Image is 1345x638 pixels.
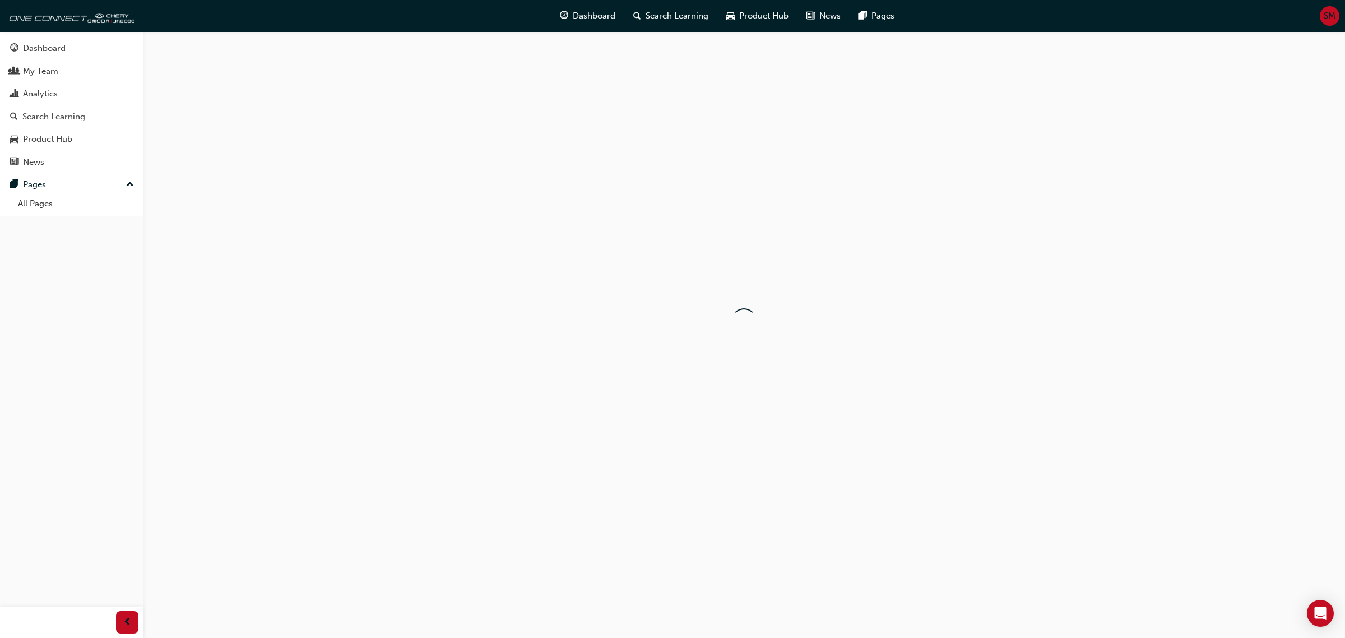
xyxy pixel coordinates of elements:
a: Analytics [4,84,138,104]
span: News [819,10,841,22]
a: Dashboard [4,38,138,59]
a: car-iconProduct Hub [717,4,797,27]
span: car-icon [726,9,735,23]
button: Pages [4,174,138,195]
span: SM [1324,10,1335,22]
a: guage-iconDashboard [551,4,624,27]
button: SM [1320,6,1339,26]
span: prev-icon [123,616,132,630]
span: car-icon [10,135,18,145]
a: Product Hub [4,129,138,150]
a: News [4,152,138,173]
button: DashboardMy TeamAnalyticsSearch LearningProduct HubNews [4,36,138,174]
span: people-icon [10,67,18,77]
span: Dashboard [573,10,615,22]
span: pages-icon [10,180,18,190]
span: Pages [871,10,894,22]
a: My Team [4,61,138,82]
div: Dashboard [23,42,66,55]
img: oneconnect [6,4,134,27]
span: pages-icon [859,9,867,23]
div: Search Learning [22,110,85,123]
span: Product Hub [739,10,789,22]
a: news-iconNews [797,4,850,27]
span: guage-icon [10,44,18,54]
a: All Pages [13,195,138,212]
div: Pages [23,178,46,191]
span: Search Learning [646,10,708,22]
div: Open Intercom Messenger [1307,600,1334,627]
div: Analytics [23,87,58,100]
span: search-icon [10,112,18,122]
a: pages-iconPages [850,4,903,27]
div: My Team [23,65,58,78]
div: News [23,156,44,169]
span: news-icon [806,9,815,23]
a: Search Learning [4,107,138,127]
span: up-icon [126,178,134,192]
span: news-icon [10,158,18,168]
span: chart-icon [10,89,18,99]
span: search-icon [633,9,641,23]
div: Product Hub [23,133,72,146]
a: search-iconSearch Learning [624,4,717,27]
span: guage-icon [560,9,568,23]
